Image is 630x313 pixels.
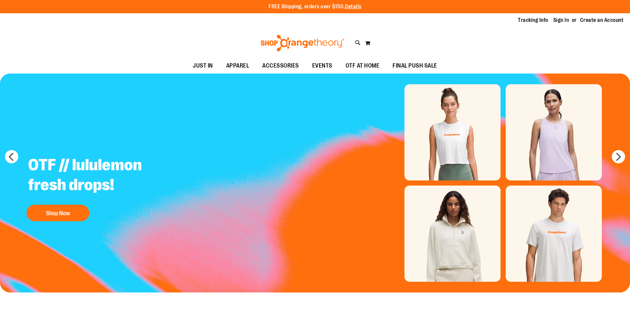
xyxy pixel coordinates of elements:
[23,150,188,201] h2: OTF // lululemon fresh drops!
[269,3,361,11] p: FREE Shipping, orders over $150.
[193,58,213,73] span: JUST IN
[346,58,380,73] span: OTF AT HOME
[226,58,249,73] span: APPAREL
[518,17,548,24] a: Tracking Info
[553,17,569,24] a: Sign In
[345,4,361,10] a: Details
[312,58,332,73] span: EVENTS
[23,150,188,225] a: OTF // lululemon fresh drops! Shop Now
[580,17,624,24] a: Create an Account
[612,150,625,163] button: next
[260,35,345,51] img: Shop Orangetheory
[26,205,89,221] button: Shop Now
[393,58,437,73] span: FINAL PUSH SALE
[5,150,18,163] button: prev
[262,58,299,73] span: ACCESSORIES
